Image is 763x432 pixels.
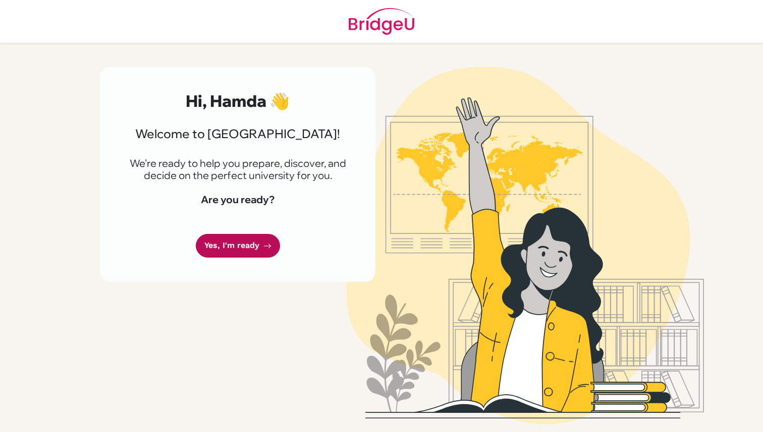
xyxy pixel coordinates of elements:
p: We're ready to help you prepare, discover, and decide on the perfect university for you. [124,157,351,181]
h4: Are you ready? [124,194,351,206]
a: Yes, I'm ready [196,234,280,258]
h2: Hi, Hamda 👋 [124,91,351,110]
h3: Welcome to [GEOGRAPHIC_DATA]! [124,127,351,141]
